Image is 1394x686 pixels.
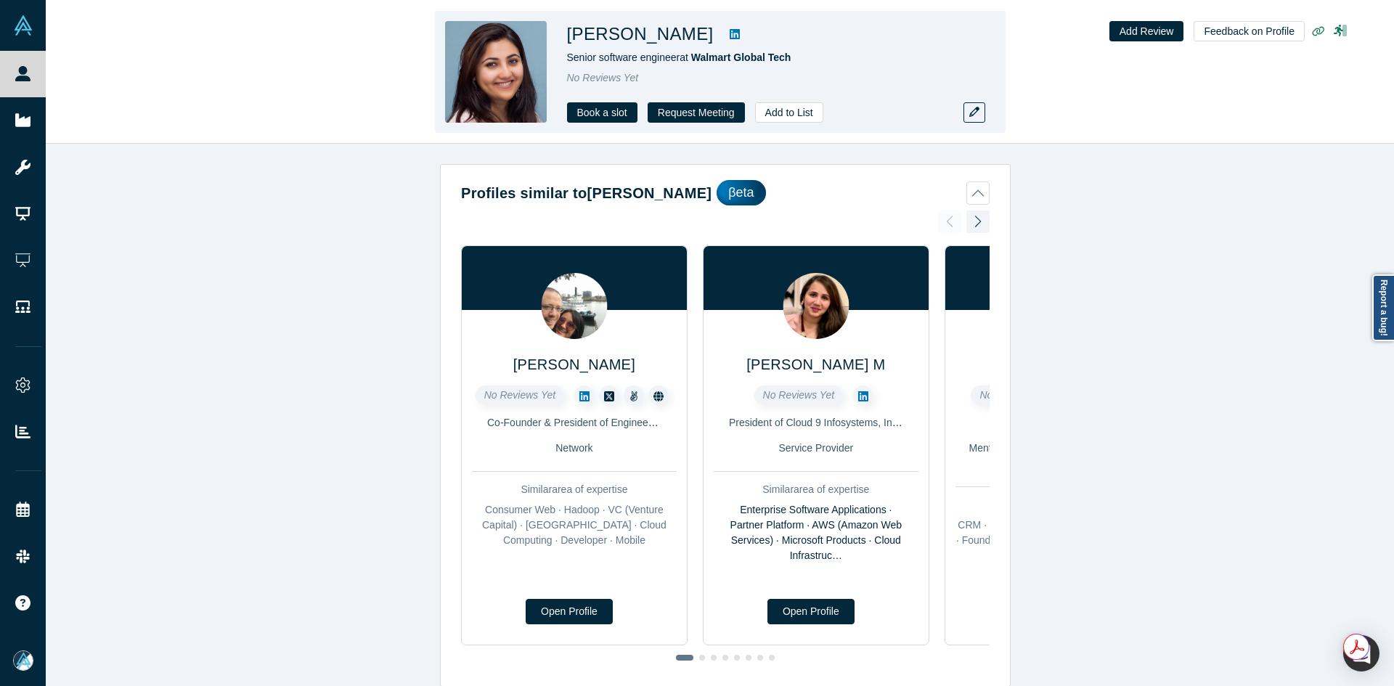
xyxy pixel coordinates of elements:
div: Network [472,441,677,456]
div: Similar area of expertise [955,497,1160,513]
a: [PERSON_NAME] M [746,356,885,372]
span: Senior software engineer at [567,52,791,63]
button: Add to List [755,102,823,123]
a: Open Profile [767,599,855,624]
img: Sonal M's Profile Image [783,273,849,339]
button: Request Meeting [648,102,745,123]
div: Similar area of expertise [472,482,677,497]
div: βeta [717,180,765,205]
div: Similar area of expertise [714,482,918,497]
a: Report a bug! [1372,274,1394,341]
span: No Reviews Yet [484,389,556,401]
span: No Reviews Yet [763,389,835,401]
span: CRM · Data Science · Digital Transformation · Founders · Data Engineering · ETL (Extract, Transfo... [956,519,1159,561]
a: Open Profile [526,599,613,624]
span: No Reviews Yet [979,389,1051,401]
button: Profiles similar to[PERSON_NAME]βeta [461,180,990,205]
img: John Beatty's Profile Image [541,273,607,339]
img: Alchemist Vault Logo [13,15,33,36]
div: Service Provider [714,441,918,456]
button: Add Review [1109,21,1184,41]
span: Co-Founder & President of Engineering [487,417,665,428]
span: Consumer Web · Hadoop · VC (Venture Capital) · [GEOGRAPHIC_DATA] · Cloud Computing · Developer · ... [482,504,667,546]
a: Walmart Global Tech [691,52,791,63]
span: No Reviews Yet [567,72,639,83]
button: Feedback on Profile [1194,21,1305,41]
img: Ankita Banerjee's Profile Image [445,21,547,123]
a: [PERSON_NAME] [513,356,635,372]
h1: [PERSON_NAME] [567,21,714,47]
span: President of Cloud 9 Infosystems, Inc, WBE/MBE, Board member WECAN, Microsoft Gold Cloud Partner [729,417,1201,428]
a: Book a slot [567,102,637,123]
div: Enterprise Software Applications · Partner Platform · AWS (Amazon Web Services) · Microsoft Produ... [714,502,918,563]
div: Mentor · Service Provider · Freelancer / Consultant · Lecturer [955,441,1160,471]
h2: Profiles similar to [PERSON_NAME] [461,182,712,204]
img: Mia Scott's Account [13,650,33,671]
